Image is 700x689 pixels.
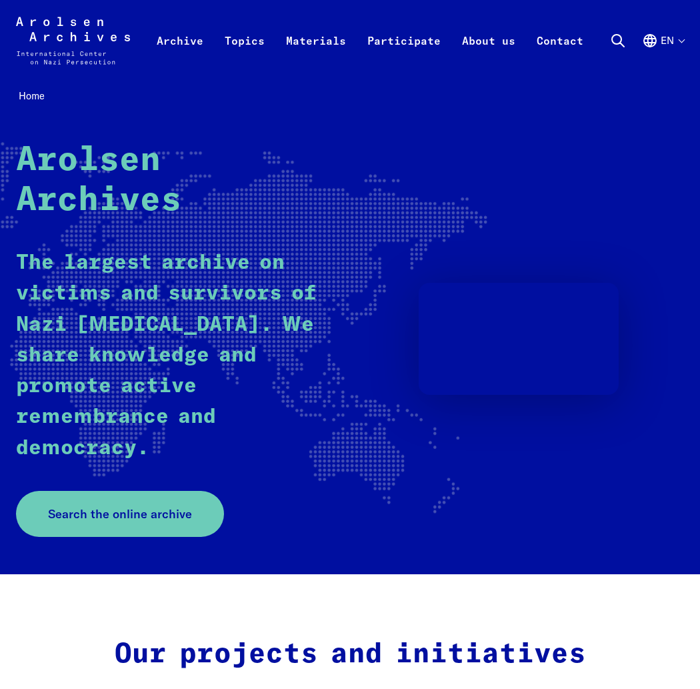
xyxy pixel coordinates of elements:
a: Topics [214,28,275,81]
a: Participate [357,28,451,81]
strong: Arolsen Archives [16,143,181,218]
nav: Primary [146,14,594,67]
a: Materials [275,28,357,81]
span: Home [19,89,45,102]
nav: Breadcrumb [16,86,684,106]
p: The largest archive on victims and survivors of Nazi [MEDICAL_DATA]. We share knowledge and promo... [16,248,327,464]
a: Contact [526,28,594,81]
a: About us [451,28,526,81]
a: Search the online archive [16,491,224,537]
a: Archive [146,28,214,81]
h2: Our projects and initiatives [68,638,632,672]
span: Search the online archive [48,505,192,523]
button: English, language selection [642,33,684,77]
